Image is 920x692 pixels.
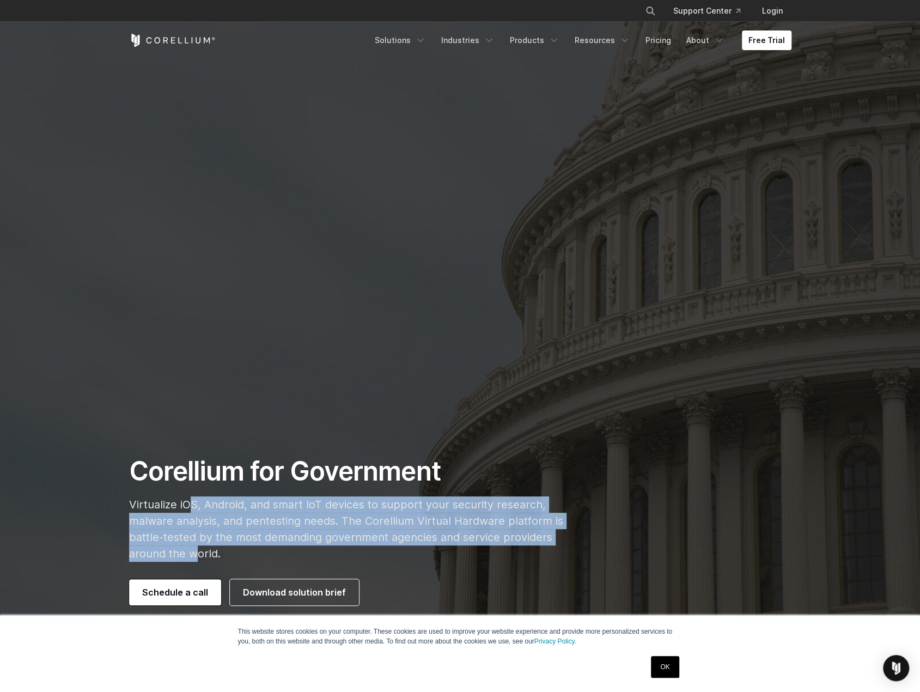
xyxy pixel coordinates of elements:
a: Products [503,31,566,50]
div: Navigation Menu [368,31,791,50]
a: Download solution brief [230,579,359,605]
a: Support Center [665,1,749,21]
a: Pricing [639,31,678,50]
a: Corellium Home [129,34,216,47]
a: Privacy Policy. [534,638,576,645]
a: OK [651,656,679,678]
span: Download solution brief [243,586,346,599]
span: Schedule a call [142,586,208,599]
div: Open Intercom Messenger [883,655,909,681]
a: About [680,31,731,50]
p: Virtualize iOS, Android, and smart IoT devices to support your security research, malware analysi... [129,496,563,562]
button: Search [641,1,660,21]
a: Free Trial [742,31,791,50]
a: Resources [568,31,637,50]
a: Solutions [368,31,432,50]
a: Schedule a call [129,579,221,605]
h1: Corellium for Government [129,455,563,488]
a: Industries [435,31,501,50]
div: Navigation Menu [632,1,791,21]
p: This website stores cookies on your computer. These cookies are used to improve your website expe... [238,627,683,646]
a: Login [753,1,791,21]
